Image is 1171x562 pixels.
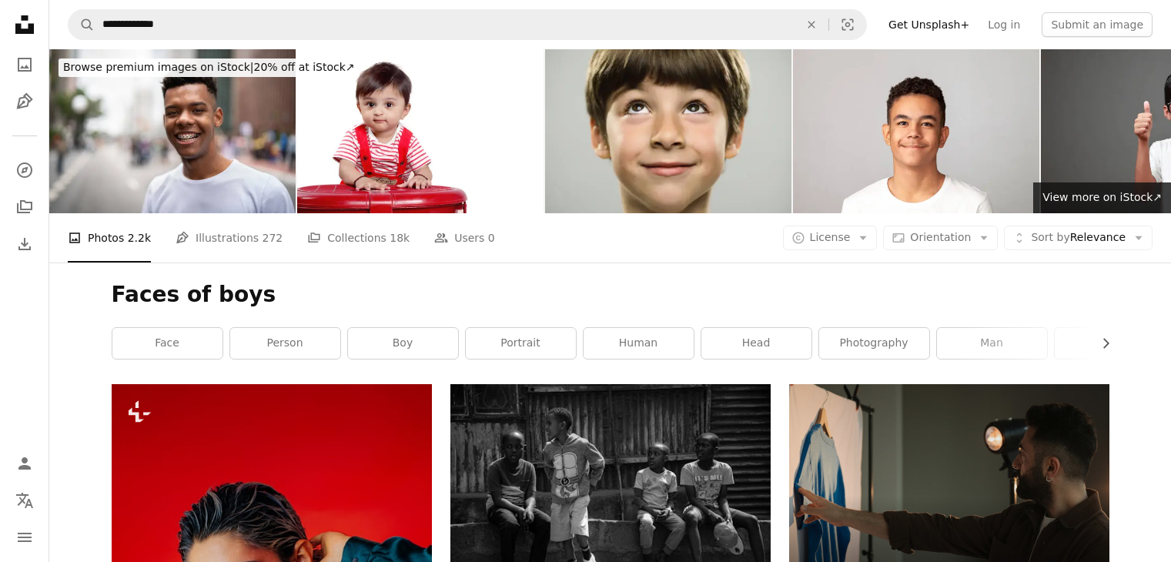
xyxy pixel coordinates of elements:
button: Sort byRelevance [1004,226,1153,250]
span: Orientation [910,231,971,243]
a: Illustrations [9,86,40,117]
a: Log in [979,12,1029,37]
span: Relevance [1031,230,1126,246]
button: Menu [9,522,40,553]
span: View more on iStock ↗ [1042,191,1162,203]
a: Collections 18k [307,213,410,263]
a: boy [348,328,458,359]
a: Photos [9,49,40,80]
a: human [584,328,694,359]
a: photo [1055,328,1165,359]
button: Language [9,485,40,516]
a: man [937,328,1047,359]
a: face [112,328,222,359]
a: Illustrations 272 [176,213,283,263]
a: person [230,328,340,359]
span: 18k [390,229,410,246]
form: Find visuals sitewide [68,9,867,40]
img: Cute little boy looking up [545,49,791,213]
span: Sort by [1031,231,1069,243]
a: Users 0 [434,213,495,263]
span: License [810,231,851,243]
a: Log in / Sign up [9,448,40,479]
a: View more on iStock↗ [1033,182,1171,213]
h1: Faces of boys [112,281,1109,309]
a: head [701,328,811,359]
a: portrait [466,328,576,359]
a: Browse premium images on iStock|20% off at iStock↗ [49,49,369,86]
button: Submit an image [1042,12,1153,37]
a: Get Unsplash+ [879,12,979,37]
a: a group of young boys sitting next to each other [450,483,771,497]
button: Orientation [883,226,998,250]
a: photography [819,328,929,359]
button: Visual search [829,10,866,39]
div: 20% off at iStock ↗ [59,59,360,77]
a: Collections [9,192,40,222]
a: Download History [9,229,40,259]
a: Explore [9,155,40,186]
img: Brazilian Boy Smiling [49,49,296,213]
img: cute Baby boy [297,49,544,213]
button: Clear [795,10,828,39]
span: Browse premium images on iStock | [63,61,253,73]
button: License [783,226,878,250]
button: scroll list to the right [1092,328,1109,359]
img: Close-up studio portrait of a cheerful 13 year old teenager boy in a white t-shirt against a gray... [793,49,1039,213]
span: 272 [263,229,283,246]
span: 0 [488,229,495,246]
button: Search Unsplash [69,10,95,39]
